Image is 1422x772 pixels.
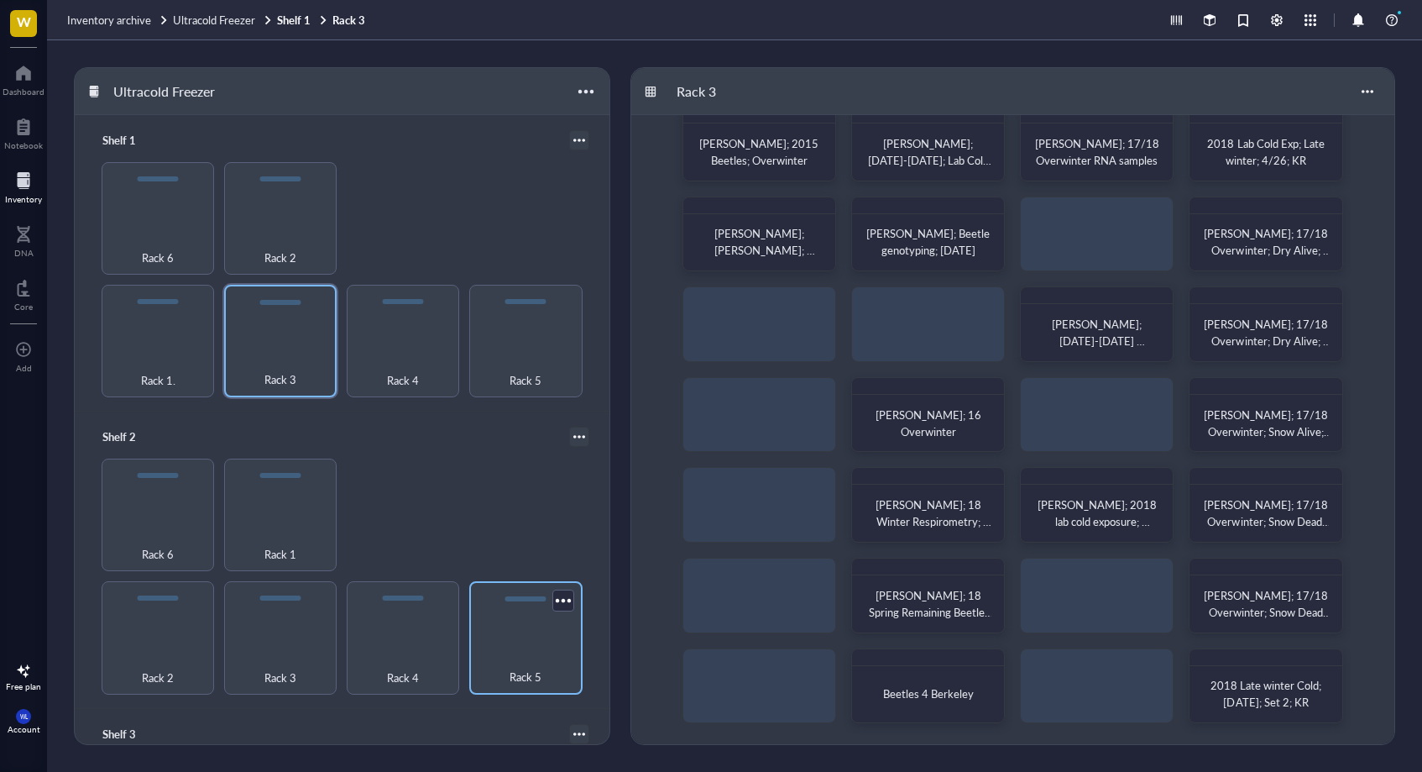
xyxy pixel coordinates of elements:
span: Rack 4 [387,669,419,687]
span: Rack 6 [142,249,174,267]
span: [PERSON_NAME]; 17/18 Overwinter; Snow Alive; AB [1204,407,1332,456]
span: Rack 6 [142,545,174,564]
div: Account [8,724,40,734]
a: Shelf 1Rack 3 [277,13,369,28]
a: Ultracold Freezer [173,13,274,28]
span: Rack 1. [141,371,175,390]
div: Inventory [5,194,42,204]
a: Inventory archive [67,13,170,28]
span: Rack 2 [264,249,296,267]
div: Ultracold Freezer [106,77,222,106]
span: Ultracold Freezer [173,12,255,28]
span: [PERSON_NAME]; [PERSON_NAME]; [DATE] [714,225,815,275]
span: [PERSON_NAME]; [DATE]-[DATE] Overwinter Beetles [1050,316,1146,365]
span: 2018 Lab Cold Exp; Late winter; 4/26; KR [1207,135,1326,168]
span: [PERSON_NAME]; 2018 lab cold exposure; midwinter exposure; 2/17 - 2/24 [1038,496,1159,563]
span: [PERSON_NAME]; 18 Winter Respirometry; [DATE] [876,496,991,546]
span: Rack 5 [510,371,541,390]
div: Free plan [6,681,41,691]
a: Notebook [4,113,43,150]
a: Inventory [5,167,42,204]
span: 2018 Late winter Cold; [DATE]; Set 2; KR [1210,677,1324,710]
div: Shelf 2 [95,425,196,449]
span: Rack 3 [264,669,296,687]
span: [PERSON_NAME]; 17/18 Overwinter; Snow Dead 2; Dry Dead [1204,587,1331,637]
div: Notebook [4,140,43,150]
div: DNA [14,248,34,258]
div: Shelf 3 [95,722,196,746]
span: [PERSON_NAME]; [DATE]-[DATE]; Lab Cold Exposure; C. aeneicoilis [868,135,991,185]
span: Inventory archive [67,12,151,28]
span: Rack 3 [264,370,296,389]
span: [PERSON_NAME]; 2015 Beetles; Overwinter [699,135,821,168]
span: Rack 4 [387,371,419,390]
div: Dashboard [3,87,44,97]
span: Rack 5 [510,668,541,686]
div: Core [14,302,33,312]
span: W [17,11,31,32]
span: Rack 1 [264,545,296,564]
span: Rack 2 [142,669,174,687]
span: [PERSON_NAME]; 17/18 Overwinter; Snow Dead; [DATE] [1204,496,1331,546]
div: Add [16,363,32,373]
div: Rack 3 [669,77,770,106]
a: Dashboard [3,60,44,97]
a: DNA [14,221,34,258]
span: [PERSON_NAME]; 17/18 Overwinter RNA samples [1035,135,1162,168]
a: Core [14,275,33,312]
div: Shelf 1 [95,129,196,152]
span: [PERSON_NAME]; Beetle genotyping; [DATE] [866,225,992,258]
span: [PERSON_NAME]; 18 Spring Remaining Beetle; [DATE] [869,587,993,637]
span: [PERSON_NAME]; 17/18 Overwinter; Dry Alive; MF [1204,316,1331,365]
span: [PERSON_NAME]; 16 Overwinter [876,407,984,439]
span: [PERSON_NAME]; 17/18 Overwinter; Dry Alive; MF [1204,225,1331,275]
span: WL [19,713,27,720]
span: Beetles 4 Berkeley [883,685,974,701]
